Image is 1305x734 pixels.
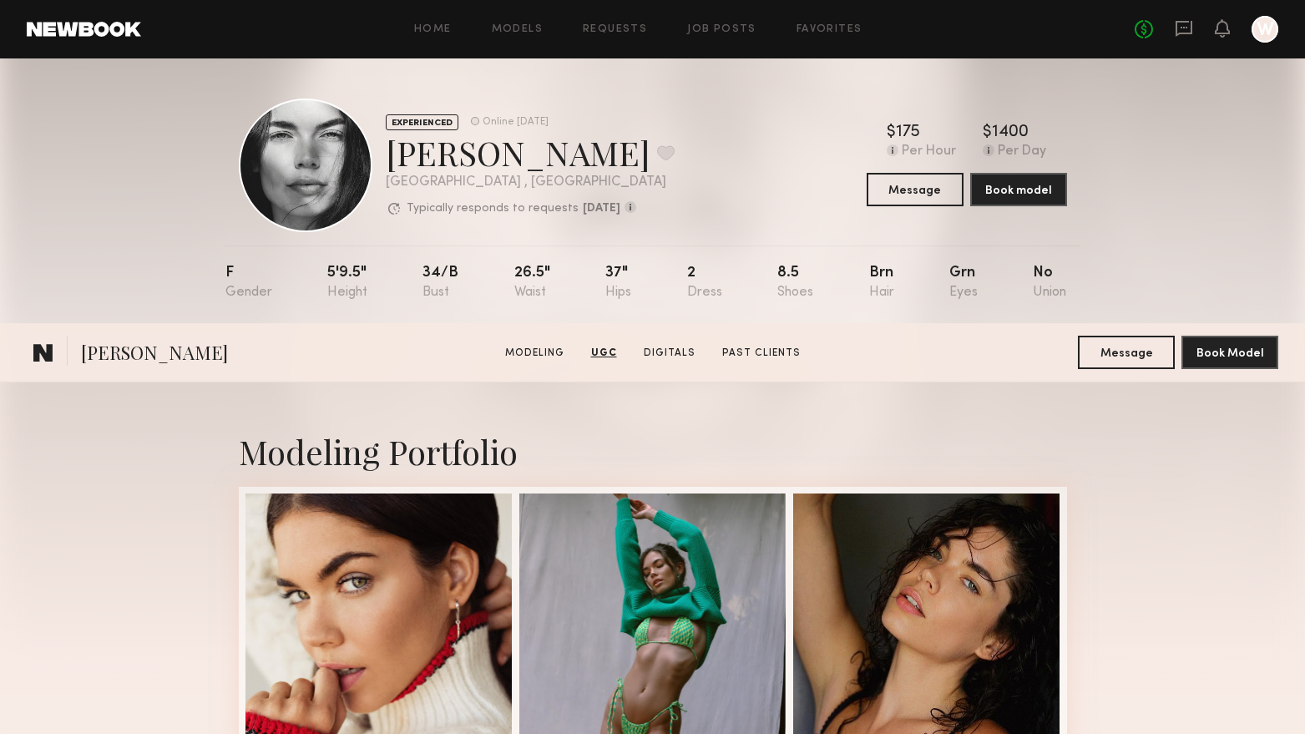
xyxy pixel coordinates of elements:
[992,124,1029,141] div: 1400
[637,346,702,361] a: Digitals
[605,266,631,300] div: 37"
[422,266,458,300] div: 34/b
[902,144,956,159] div: Per Hour
[492,24,543,35] a: Models
[998,144,1046,159] div: Per Day
[1078,336,1175,369] button: Message
[386,175,675,190] div: [GEOGRAPHIC_DATA] , [GEOGRAPHIC_DATA]
[483,117,549,128] div: Online [DATE]
[327,266,367,300] div: 5'9.5"
[386,130,675,175] div: [PERSON_NAME]
[386,114,458,130] div: EXPERIENCED
[1181,336,1278,369] button: Book Model
[1033,266,1066,300] div: No
[777,266,813,300] div: 8.5
[414,24,452,35] a: Home
[983,124,992,141] div: $
[716,346,807,361] a: Past Clients
[239,429,1067,473] div: Modeling Portfolio
[867,173,964,206] button: Message
[949,266,978,300] div: Grn
[1181,345,1278,359] a: Book Model
[584,346,624,361] a: UGC
[225,266,272,300] div: F
[583,203,620,215] b: [DATE]
[970,173,1067,206] button: Book model
[498,346,571,361] a: Modeling
[887,124,896,141] div: $
[869,266,894,300] div: Brn
[514,266,550,300] div: 26.5"
[687,266,722,300] div: 2
[687,24,756,35] a: Job Posts
[1252,16,1278,43] a: W
[896,124,920,141] div: 175
[583,24,647,35] a: Requests
[407,203,579,215] p: Typically responds to requests
[797,24,862,35] a: Favorites
[81,340,228,369] span: [PERSON_NAME]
